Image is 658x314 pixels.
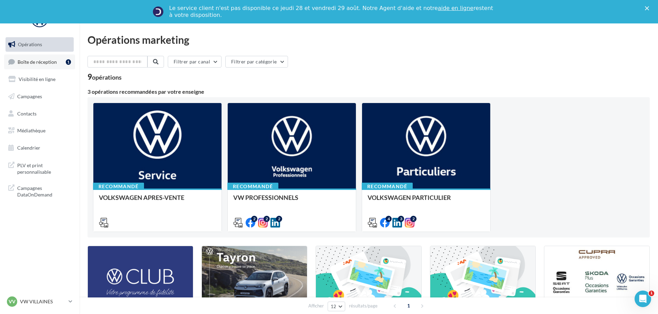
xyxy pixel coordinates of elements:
p: VW VILLAINES [20,298,66,305]
span: Calendrier [17,145,40,151]
div: 2 [264,216,270,222]
a: Visibilité en ligne [4,72,75,87]
div: 4 [385,216,392,222]
span: VOLKSWAGEN PARTICULIER [368,194,451,201]
span: 1 [649,291,654,296]
button: 12 [328,302,345,311]
div: 9 [88,73,122,81]
div: Le service client n'est pas disponible ce jeudi 28 et vendredi 29 août. Notre Agent d'aide et not... [169,5,494,19]
div: Recommandé [227,183,278,190]
span: VV [9,298,16,305]
span: 12 [331,304,337,309]
span: Médiathèque [17,128,45,133]
span: VW PROFESSIONNELS [233,194,298,201]
a: Campagnes DataOnDemand [4,181,75,201]
div: 2 [410,216,417,222]
div: 2 [276,216,282,222]
span: Afficher [308,303,324,309]
span: Opérations [18,41,42,47]
span: PLV et print personnalisable [17,161,71,175]
span: Campagnes [17,93,42,99]
div: Recommandé [93,183,144,190]
span: Boîte de réception [18,59,57,64]
div: Recommandé [362,183,413,190]
a: Boîte de réception1 [4,54,75,69]
button: Filtrer par catégorie [225,56,288,68]
div: 3 [398,216,404,222]
div: Opérations marketing [88,34,650,45]
div: opérations [92,74,122,80]
a: aide en ligne [438,5,473,11]
img: Profile image for Service-Client [153,6,164,17]
span: Contacts [17,110,37,116]
div: 2 [251,216,257,222]
a: PLV et print personnalisable [4,158,75,178]
a: Médiathèque [4,123,75,138]
span: Campagnes DataOnDemand [17,183,71,198]
span: VOLKSWAGEN APRES-VENTE [99,194,184,201]
div: 3 opérations recommandées par votre enseigne [88,89,650,94]
a: Contacts [4,107,75,121]
a: VV VW VILLAINES [6,295,74,308]
div: 1 [66,59,71,65]
span: résultats/page [349,303,378,309]
button: Filtrer par canal [168,56,222,68]
span: Visibilité en ligne [19,76,55,82]
span: 1 [403,300,414,311]
a: Campagnes [4,89,75,104]
iframe: Intercom live chat [635,291,651,307]
div: Fermer [645,6,652,10]
a: Opérations [4,37,75,52]
a: Calendrier [4,141,75,155]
